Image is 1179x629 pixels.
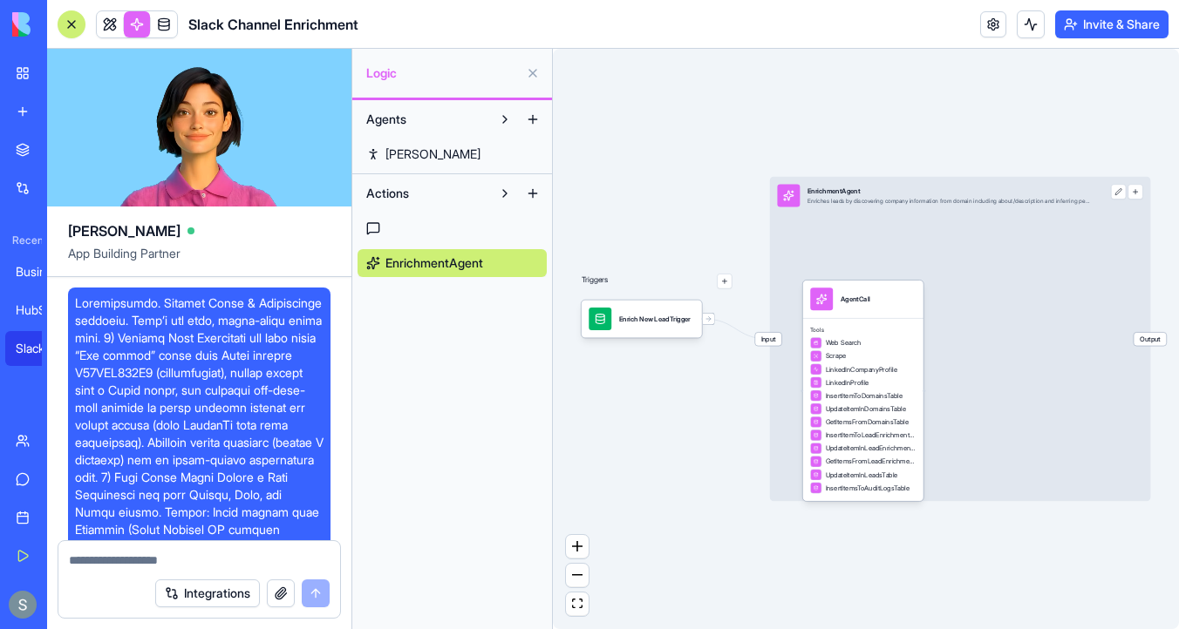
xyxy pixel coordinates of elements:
[810,326,916,334] span: Tools
[826,443,917,453] span: UpdateItemInLeadEnrichmentTable
[16,263,65,281] div: Business CRM Pro
[566,535,589,558] button: zoom in
[808,198,1090,206] div: Enriches leads by discovering company information from domain including about/description and inf...
[358,249,547,277] a: EnrichmentAgent
[826,470,898,479] span: UpdateItemInLeadsTable
[358,105,491,133] button: Agents
[12,12,120,37] img: logo
[1055,10,1169,38] button: Invite & Share
[826,378,869,388] span: LinkedInProfile
[566,564,589,587] button: zoom out
[826,391,903,401] span: InsertItemToDomainsTable
[826,351,847,361] span: Scrape
[366,64,519,82] span: Logic
[770,177,1151,501] div: InputEnrichmentAgentEnriches leads by discovering company information from domain including about...
[68,220,181,241] span: [PERSON_NAME]
[16,340,65,357] div: Slack Channel Enrichment
[803,281,954,501] div: AgentCallToolsWeb SearchScrapeLinkedInCompanyProfileLinkedInProfileInsertItemToDomainsTableUpdate...
[16,301,65,319] div: HubSpot CRM Sync
[1134,332,1166,345] span: Output
[188,14,358,35] span: Slack Channel Enrichment
[366,185,409,202] span: Actions
[566,592,589,616] button: fit view
[68,245,331,276] span: App Building Partner
[826,430,917,440] span: InsertItemToLeadEnrichmentTable
[155,579,260,607] button: Integrations
[582,244,733,338] div: Triggers
[755,332,781,345] span: Input
[5,293,75,328] a: HubSpot CRM Sync
[826,457,917,466] span: GetItemsFromLeadEnrichmentTable
[841,294,870,304] div: AgentCall
[826,484,910,493] span: InsertItemsToAuditLogsTable
[808,186,1090,196] div: EnrichmentAgent
[582,300,733,337] div: Enrich New LeadTrigger
[826,364,898,374] span: LinkedInCompanyProfile
[826,404,906,414] span: UpdateItemInDomainsTable
[619,314,691,324] div: Enrich New LeadTrigger
[385,145,480,163] span: [PERSON_NAME]
[826,417,910,427] span: GetItemsFromDomainsTable
[704,319,767,339] g: Edge from 68e96a153808375a68caba2c to 68e96a090d2a965610c1672b
[582,274,609,288] p: Triggers
[5,233,42,247] span: Recent
[385,254,483,272] span: EnrichmentAgent
[826,338,862,348] span: Web Search
[5,254,75,289] a: Business CRM Pro
[366,111,406,128] span: Agents
[358,179,491,207] button: Actions
[358,140,547,168] a: [PERSON_NAME]
[9,591,37,619] img: ACg8ocKnDTHbS00rqwWSHQfXf8ia04QnQtz5EDX_Ef5UNrjqV-k=s96-c
[5,331,75,366] a: Slack Channel Enrichment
